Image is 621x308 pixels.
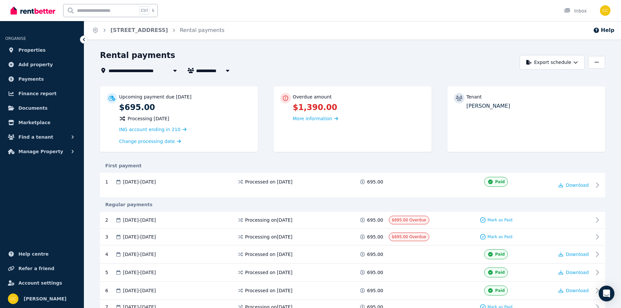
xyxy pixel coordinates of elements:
span: Paid [495,252,505,257]
div: 2 [105,216,115,224]
span: Mark as Paid [487,234,512,239]
span: k [152,8,154,13]
button: Manage Property [5,145,79,158]
div: First payment [100,162,605,169]
span: 695.00 [367,287,383,294]
div: Open Intercom Messenger [599,286,614,301]
span: Refer a friend [18,265,54,272]
a: Marketplace [5,116,79,129]
div: Inbox [564,8,587,14]
span: Processing [DATE] [128,115,169,122]
span: [DATE] - [DATE] [123,287,156,294]
span: Processing on [DATE] [245,217,292,223]
a: [STREET_ADDRESS] [111,27,168,33]
span: Processed on [DATE] [245,179,292,185]
span: $695.00 Overdue [392,218,426,222]
div: 3 [105,233,115,241]
button: Download [559,182,589,188]
span: Help centre [18,250,49,258]
a: Account settings [5,276,79,290]
span: ING account ending in 210 [119,127,181,132]
span: ORGANISE [5,36,26,41]
span: [DATE] - [DATE] [123,179,156,185]
span: Processing on [DATE] [245,234,292,240]
p: Tenant [466,94,482,100]
span: Download [566,288,589,293]
span: Properties [18,46,46,54]
p: $1,390.00 [293,102,425,113]
span: More information [293,116,332,121]
a: Help centre [5,247,79,261]
div: 5 [105,267,115,277]
span: Finance report [18,90,57,98]
p: $695.00 [119,102,251,113]
a: Payments [5,72,79,86]
button: Download [559,269,589,276]
div: 4 [105,249,115,259]
span: Paid [495,270,505,275]
span: Download [566,270,589,275]
span: Processed on [DATE] [245,251,292,258]
button: Export schedule [520,55,584,70]
span: Processed on [DATE] [245,269,292,276]
span: 695.00 [367,217,383,223]
a: Properties [5,43,79,57]
a: Rental payments [180,27,225,33]
span: [DATE] - [DATE] [123,217,156,223]
span: 695.00 [367,179,383,185]
span: $695.00 Overdue [392,235,426,239]
a: Change processing date [119,138,181,145]
span: Documents [18,104,48,112]
button: Download [559,251,589,258]
h1: Rental payments [100,50,175,61]
button: Help [593,26,614,34]
a: Documents [5,101,79,115]
nav: Breadcrumb [84,21,232,40]
span: Payments [18,75,44,83]
button: Find a tenant [5,130,79,144]
button: Download [559,287,589,294]
span: Download [566,252,589,257]
span: Processed on [DATE] [245,287,292,294]
div: 6 [105,286,115,295]
span: Manage Property [18,148,63,155]
div: Regular payments [100,201,605,208]
img: RentBetter [11,6,55,15]
span: 695.00 [367,234,383,240]
span: Change processing date [119,138,175,145]
a: Add property [5,58,79,71]
span: Add property [18,61,53,69]
span: [DATE] - [DATE] [123,269,156,276]
img: Cameron Clark [600,5,610,16]
a: Finance report [5,87,79,100]
span: [DATE] - [DATE] [123,234,156,240]
span: Marketplace [18,119,50,126]
span: 695.00 [367,269,383,276]
a: Refer a friend [5,262,79,275]
span: Paid [495,179,505,184]
img: Cameron Clark [8,294,18,304]
span: Paid [495,288,505,293]
span: [DATE] - [DATE] [123,251,156,258]
span: Ctrl [139,6,149,15]
p: [PERSON_NAME] [466,102,599,110]
p: Upcoming payment due [DATE] [119,94,191,100]
span: Download [566,182,589,188]
span: Account settings [18,279,62,287]
div: 1 [105,179,115,185]
span: Find a tenant [18,133,53,141]
span: [PERSON_NAME] [24,295,66,303]
span: 695.00 [367,251,383,258]
p: Overdue amount [293,94,332,100]
span: Mark as Paid [487,217,512,223]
